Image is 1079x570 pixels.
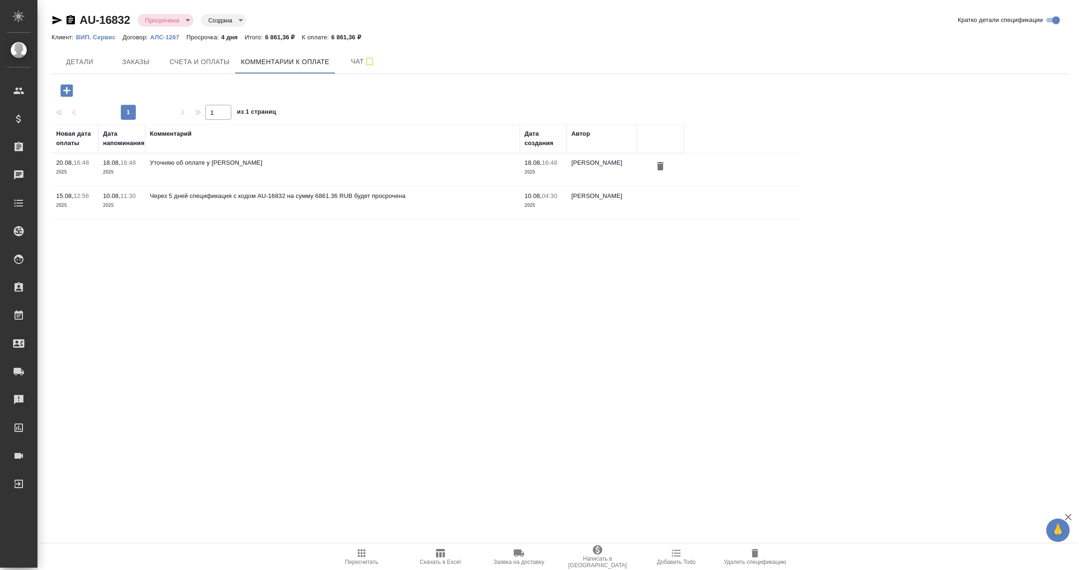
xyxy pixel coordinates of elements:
div: Новая дата оплаты [56,129,94,148]
p: 11:30 [120,192,136,199]
span: Детали [57,56,102,68]
div: Дата напоминания [103,129,144,148]
p: ВИП. Сервис [76,34,123,41]
div: Дата создания [525,129,562,148]
p: Договор: [123,34,150,41]
p: 18.08, [103,159,120,166]
button: Скопировать ссылку для ЯМессенджера [52,15,63,26]
button: 🙏 [1046,519,1070,542]
p: 2025 [103,201,140,210]
button: Удалить [652,158,668,175]
p: 10.08, [525,192,542,199]
p: 2025 [525,168,562,177]
p: 16:48 [120,159,136,166]
div: Просрочена [201,14,246,27]
p: АЛС-1267 [150,34,186,41]
p: 2025 [525,201,562,210]
svg: Подписаться [364,56,375,67]
p: 2025 [103,168,140,177]
span: Комментарии к оплате [241,56,330,68]
p: 16:48 [542,159,557,166]
p: 6 861,36 ₽ [265,34,302,41]
a: АЛС-1267 [150,33,186,41]
p: 2025 [56,168,94,177]
p: Итого: [245,34,265,41]
p: 18.08, [525,159,542,166]
a: ВИП. Сервис [76,33,123,41]
p: 4 дня [221,34,244,41]
button: Просрочена [142,16,182,24]
span: Счета и оплаты [170,56,230,68]
span: 🙏 [1050,520,1066,540]
div: Автор [571,129,590,139]
div: Просрочена [138,14,193,27]
button: Создана [206,16,235,24]
div: Комментарий [150,129,192,139]
td: [PERSON_NAME] [567,153,637,186]
span: Заказы [113,56,158,68]
p: 12:56 [74,192,89,199]
td: [PERSON_NAME] [567,187,637,219]
p: Просрочка: [186,34,221,41]
span: из 1 страниц [237,106,276,120]
p: 16:48 [74,159,89,166]
p: 04:30 [542,192,557,199]
p: 2025 [56,201,94,210]
p: Уточняю об оплате у [PERSON_NAME] [150,158,515,168]
button: Скопировать ссылку [65,15,76,26]
span: Чат [340,56,385,67]
a: AU-16832 [80,14,130,26]
p: Через 5 дней спецификация с кодом AU-16832 на сумму 6861.36 RUB будет просрочена [150,191,515,201]
p: К оплате: [302,34,332,41]
span: Кратко детали спецификации [958,15,1043,25]
p: 15.08, [56,192,74,199]
button: Добавить комментарий [54,81,80,100]
p: 20.08, [56,159,74,166]
p: 6 861,36 ₽ [331,34,368,41]
p: 10.08, [103,192,120,199]
p: Клиент: [52,34,76,41]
